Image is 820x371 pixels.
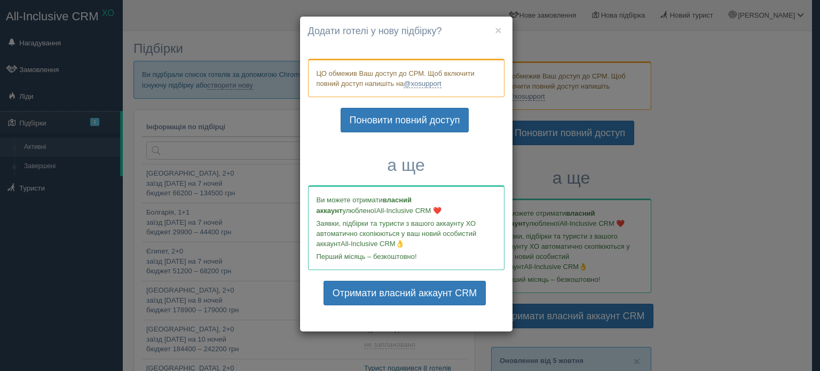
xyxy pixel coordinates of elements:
p: Перший місяць – безкоштовно! [317,251,496,262]
h4: Додати готелі у нову підбірку? [308,25,504,38]
span: All-Inclusive CRM👌 [341,240,404,248]
div: ЦО обмежив Ваш доступ до СРМ. Щоб включити повний доступ напишіть на [308,59,504,97]
p: Заявки, підбірки та туристи з вашого аккаунту ХО автоматично скопіюються у ваш новий особистий ак... [317,218,496,249]
button: × [495,25,501,36]
a: Отримати власний аккаунт CRM [324,281,486,305]
span: All-Inclusive CRM ❤️ [376,207,441,215]
b: власний аккаунт [317,196,412,214]
a: @xosupport [404,80,441,88]
p: Ви можете отримати улюбленої [317,195,496,215]
h3: а ще [308,156,504,175]
a: Поновити повний доступ [341,108,469,132]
